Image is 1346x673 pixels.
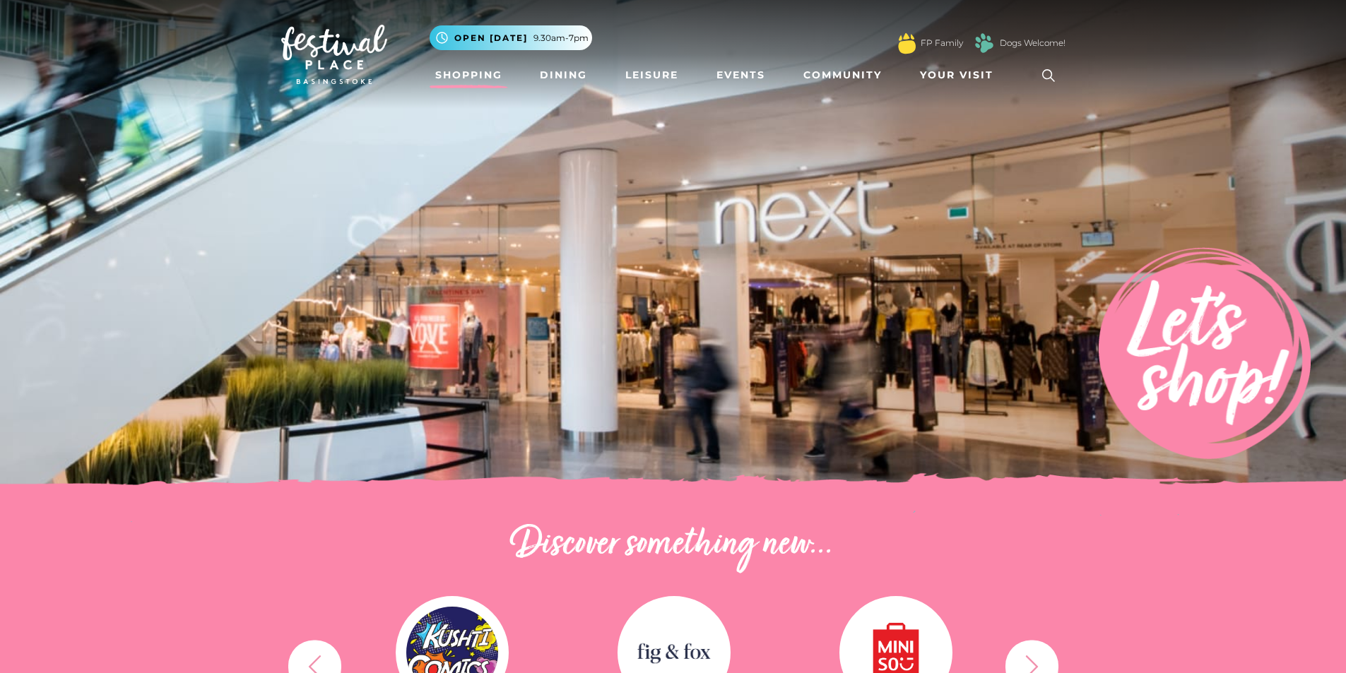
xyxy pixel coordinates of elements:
a: Shopping [430,62,508,88]
span: 9.30am-7pm [533,32,589,44]
a: Community [798,62,887,88]
span: Open [DATE] [454,32,528,44]
button: Open [DATE] 9.30am-7pm [430,25,592,50]
a: Events [711,62,771,88]
img: Festival Place Logo [281,25,387,84]
span: Your Visit [920,68,993,83]
a: Dining [534,62,593,88]
a: Leisure [620,62,684,88]
a: Your Visit [914,62,1006,88]
h2: Discover something new... [281,523,1065,568]
a: Dogs Welcome! [1000,37,1065,49]
a: FP Family [921,37,963,49]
